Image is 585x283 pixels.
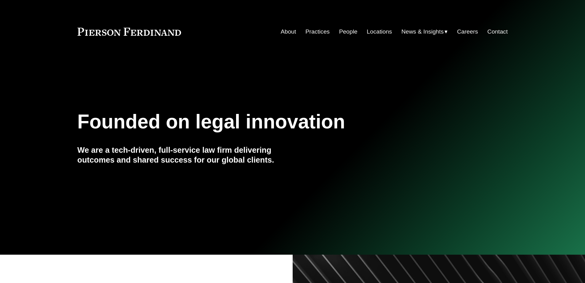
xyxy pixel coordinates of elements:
a: Locations [367,26,392,38]
span: News & Insights [401,26,444,37]
a: Practices [306,26,330,38]
a: Contact [487,26,508,38]
a: folder dropdown [401,26,448,38]
h1: Founded on legal innovation [77,111,436,133]
a: Careers [457,26,478,38]
h4: We are a tech-driven, full-service law firm delivering outcomes and shared success for our global... [77,145,293,165]
a: About [281,26,296,38]
a: People [339,26,358,38]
